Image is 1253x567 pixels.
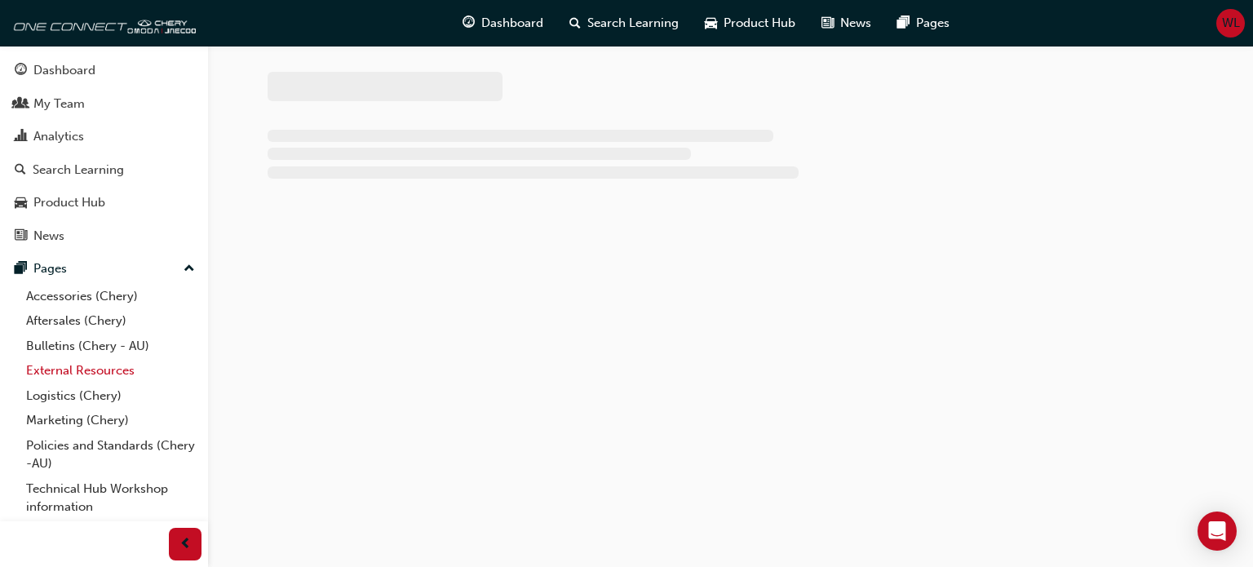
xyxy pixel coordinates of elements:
span: chart-icon [15,130,27,144]
span: Search Learning [587,14,679,33]
button: Pages [7,254,201,284]
span: guage-icon [15,64,27,78]
button: WL [1216,9,1245,38]
a: Search Learning [7,155,201,185]
a: Accessories (Chery) [20,284,201,309]
a: Aftersales (Chery) [20,308,201,334]
a: All Pages [20,520,201,545]
span: search-icon [569,13,581,33]
div: Dashboard [33,61,95,80]
a: Analytics [7,122,201,152]
a: My Team [7,89,201,119]
div: News [33,227,64,246]
span: pages-icon [897,13,910,33]
span: up-icon [184,259,195,280]
a: pages-iconPages [884,7,963,40]
a: guage-iconDashboard [449,7,556,40]
a: News [7,221,201,251]
a: car-iconProduct Hub [692,7,808,40]
div: Open Intercom Messenger [1198,512,1237,551]
span: pages-icon [15,262,27,277]
span: WL [1222,14,1240,33]
span: Dashboard [481,14,543,33]
a: Product Hub [7,188,201,218]
span: Pages [916,14,950,33]
span: news-icon [15,229,27,244]
a: Technical Hub Workshop information [20,476,201,520]
div: Analytics [33,127,84,146]
span: News [840,14,871,33]
div: Search Learning [33,161,124,179]
span: Product Hub [724,14,795,33]
span: car-icon [705,13,717,33]
a: news-iconNews [808,7,884,40]
span: news-icon [821,13,834,33]
a: External Resources [20,358,201,383]
a: Marketing (Chery) [20,408,201,433]
span: car-icon [15,196,27,210]
div: My Team [33,95,85,113]
a: search-iconSearch Learning [556,7,692,40]
div: Product Hub [33,193,105,212]
span: search-icon [15,163,26,178]
span: people-icon [15,97,27,112]
a: Dashboard [7,55,201,86]
span: prev-icon [179,534,192,555]
a: Policies and Standards (Chery -AU) [20,433,201,476]
button: DashboardMy TeamAnalyticsSearch LearningProduct HubNews [7,52,201,254]
div: Pages [33,259,67,278]
img: oneconnect [8,7,196,39]
a: Logistics (Chery) [20,383,201,409]
span: guage-icon [463,13,475,33]
a: Bulletins (Chery - AU) [20,334,201,359]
